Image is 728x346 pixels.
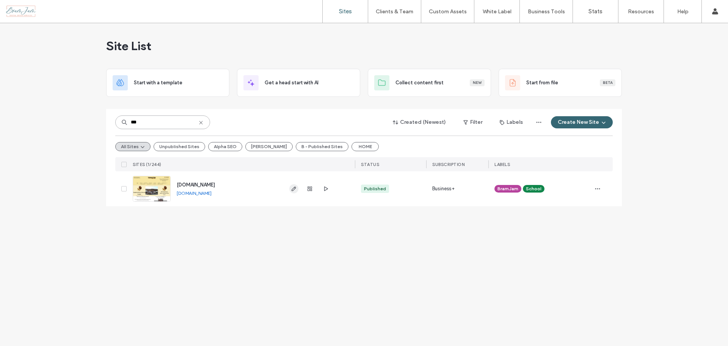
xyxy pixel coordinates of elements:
[528,8,565,15] label: Business Tools
[12,12,18,18] img: logo_orange.svg
[12,20,18,26] img: website_grey.svg
[20,44,27,50] img: tab_domain_overview_orange.svg
[351,142,379,151] button: HOME
[493,116,530,128] button: Labels
[588,8,602,15] label: Stats
[376,8,413,15] label: Clients & Team
[20,20,83,26] div: Domain: [DOMAIN_NAME]
[470,79,485,86] div: New
[499,69,622,97] div: Start from fileBeta
[361,162,379,167] span: STATUS
[133,162,162,167] span: SITES (1/244)
[364,185,386,192] div: Published
[483,8,511,15] label: White Label
[177,190,212,196] a: [DOMAIN_NAME]
[134,79,182,87] span: Start with a template
[296,142,348,151] button: B - Published Sites
[628,8,654,15] label: Resources
[456,116,490,128] button: Filter
[208,142,242,151] button: Alpha SEO
[677,8,689,15] label: Help
[432,162,464,167] span: SUBSCRIPTION
[368,69,491,97] div: Collect content firstNew
[106,38,151,54] span: Site List
[494,162,510,167] span: LABELS
[115,142,151,151] button: All Sites
[265,79,318,87] span: Get a head start with AI
[17,5,33,12] span: Help
[432,185,455,193] span: Business+
[237,69,360,97] div: Get a head start with AI
[339,8,352,15] label: Sites
[526,79,558,87] span: Start from file
[395,79,444,87] span: Collect content first
[386,116,453,128] button: Created (Newest)
[245,142,293,151] button: [PERSON_NAME]
[600,79,615,86] div: Beta
[29,45,68,50] div: Domain Overview
[497,185,518,192] span: BramJam
[21,12,37,18] div: v 4.0.25
[551,116,613,128] button: Create New Site
[106,69,229,97] div: Start with a template
[154,142,205,151] button: Unpublished Sites
[84,45,128,50] div: Keywords by Traffic
[526,185,541,192] span: School
[177,182,215,188] a: [DOMAIN_NAME]
[429,8,467,15] label: Custom Assets
[75,44,82,50] img: tab_keywords_by_traffic_grey.svg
